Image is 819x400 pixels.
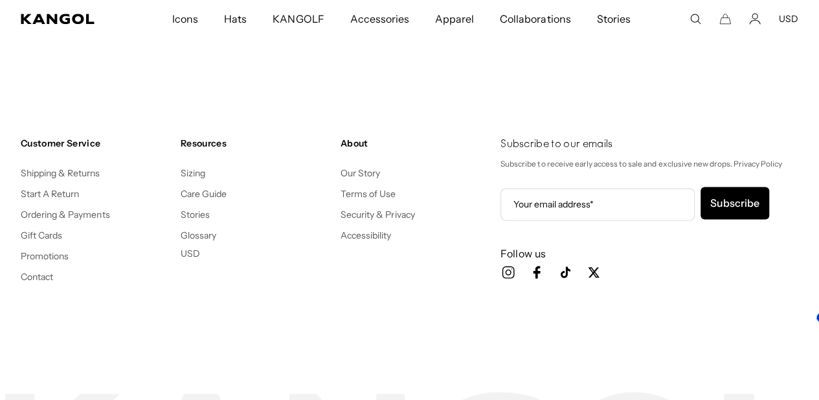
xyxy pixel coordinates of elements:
[690,13,701,25] summary: Search here
[21,271,53,283] a: Contact
[181,248,200,259] button: USD
[181,209,210,220] a: Stories
[21,209,110,220] a: Ordering & Payments
[181,188,227,200] a: Care Guide
[21,167,100,179] a: Shipping & Returns
[181,137,330,149] h4: Resources
[719,13,731,25] button: Cart
[21,250,69,262] a: Promotions
[701,187,769,219] button: Subscribe
[341,137,490,149] h4: About
[341,167,380,179] a: Our Story
[21,229,62,241] a: Gift Cards
[779,13,798,25] button: USD
[500,137,798,152] h4: Subscribe to our emails
[341,209,415,220] a: Security & Privacy
[181,167,205,179] a: Sizing
[21,14,113,24] a: Kangol
[500,157,798,171] p: Subscribe to receive early access to sale and exclusive new drops. Privacy Policy
[181,229,216,241] a: Glossary
[21,188,79,200] a: Start A Return
[500,246,798,261] h3: Follow us
[341,188,396,200] a: Terms of Use
[749,13,761,25] a: Account
[21,137,170,149] h4: Customer Service
[341,229,391,241] a: Accessibility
